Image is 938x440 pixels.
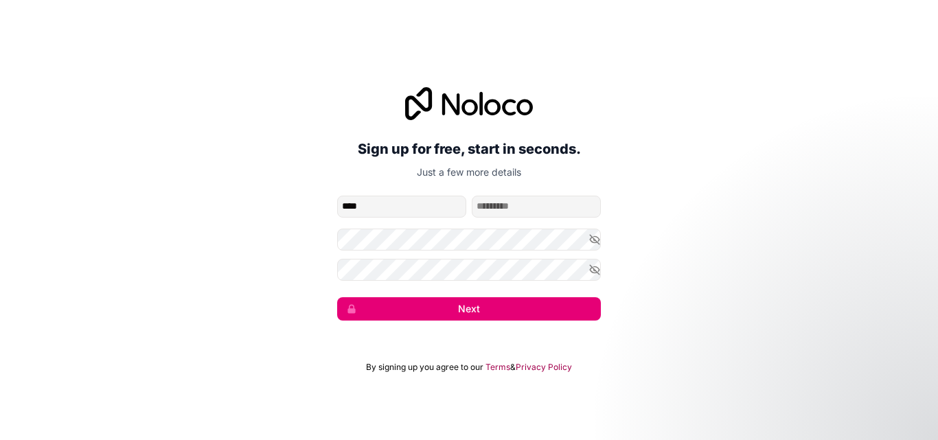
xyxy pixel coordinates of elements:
[337,137,601,161] h2: Sign up for free, start in seconds.
[485,362,510,373] a: Terms
[472,196,601,218] input: family-name
[337,229,601,251] input: Password
[337,165,601,179] p: Just a few more details
[337,259,601,281] input: Confirm password
[516,362,572,373] a: Privacy Policy
[663,337,938,433] iframe: Intercom notifications message
[337,196,466,218] input: given-name
[366,362,483,373] span: By signing up you agree to our
[510,362,516,373] span: &
[337,297,601,321] button: Next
